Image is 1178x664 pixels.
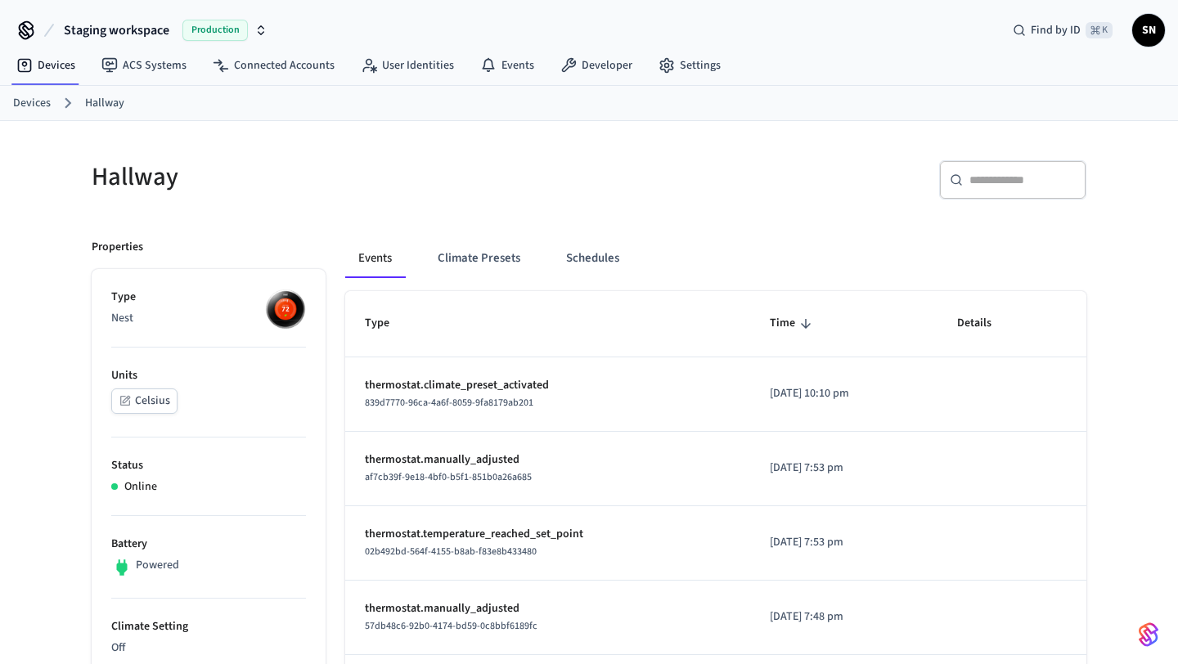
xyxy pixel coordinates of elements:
a: Hallway [85,95,124,112]
span: Find by ID [1031,22,1081,38]
p: Online [124,478,157,496]
span: Staging workspace [64,20,169,40]
button: Climate Presets [425,239,533,278]
a: Developer [547,51,645,80]
h5: Hallway [92,160,579,194]
p: [DATE] 7:53 pm [770,534,917,551]
span: SN [1134,16,1163,45]
p: thermostat.climate_preset_activated [365,377,731,394]
p: Powered [136,557,179,574]
p: Type [111,289,306,306]
a: Devices [3,51,88,80]
p: Nest [111,310,306,327]
button: Events [345,239,405,278]
img: SeamLogoGradient.69752ec5.svg [1139,621,1158,648]
p: Climate Setting [111,618,306,635]
span: Production [182,20,248,41]
span: Time [770,311,816,336]
span: Details [957,311,1013,336]
a: Connected Accounts [200,51,348,80]
button: SN [1132,14,1165,47]
a: Devices [13,95,51,112]
div: Find by ID⌘ K [1000,16,1126,45]
span: 839d7770-96ca-4a6f-8059-9fa8179ab201 [365,396,533,410]
span: ⌘ K [1086,22,1113,38]
img: nest_learning_thermostat [265,289,306,330]
p: Off [111,639,306,657]
p: Properties [92,239,143,256]
p: [DATE] 7:48 pm [770,608,917,626]
p: Status [111,457,306,474]
a: ACS Systems [88,51,200,80]
span: 02b492bd-564f-4155-b8ab-f83e8b433480 [365,545,537,559]
p: thermostat.manually_adjusted [365,600,731,617]
span: 57db48c6-92b0-4174-bd59-0c8bbf6189fc [365,619,537,633]
span: Type [365,311,411,336]
span: af7cb39f-9e18-4bf0-b5f1-851b0a26a685 [365,470,532,484]
p: Battery [111,536,306,553]
p: thermostat.temperature_reached_set_point [365,526,731,543]
a: Events [467,51,547,80]
a: User Identities [348,51,467,80]
p: Units [111,367,306,384]
p: thermostat.manually_adjusted [365,451,731,469]
p: [DATE] 10:10 pm [770,385,917,402]
button: Celsius [111,388,178,414]
p: [DATE] 7:53 pm [770,460,917,477]
button: Schedules [553,239,632,278]
a: Settings [645,51,734,80]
